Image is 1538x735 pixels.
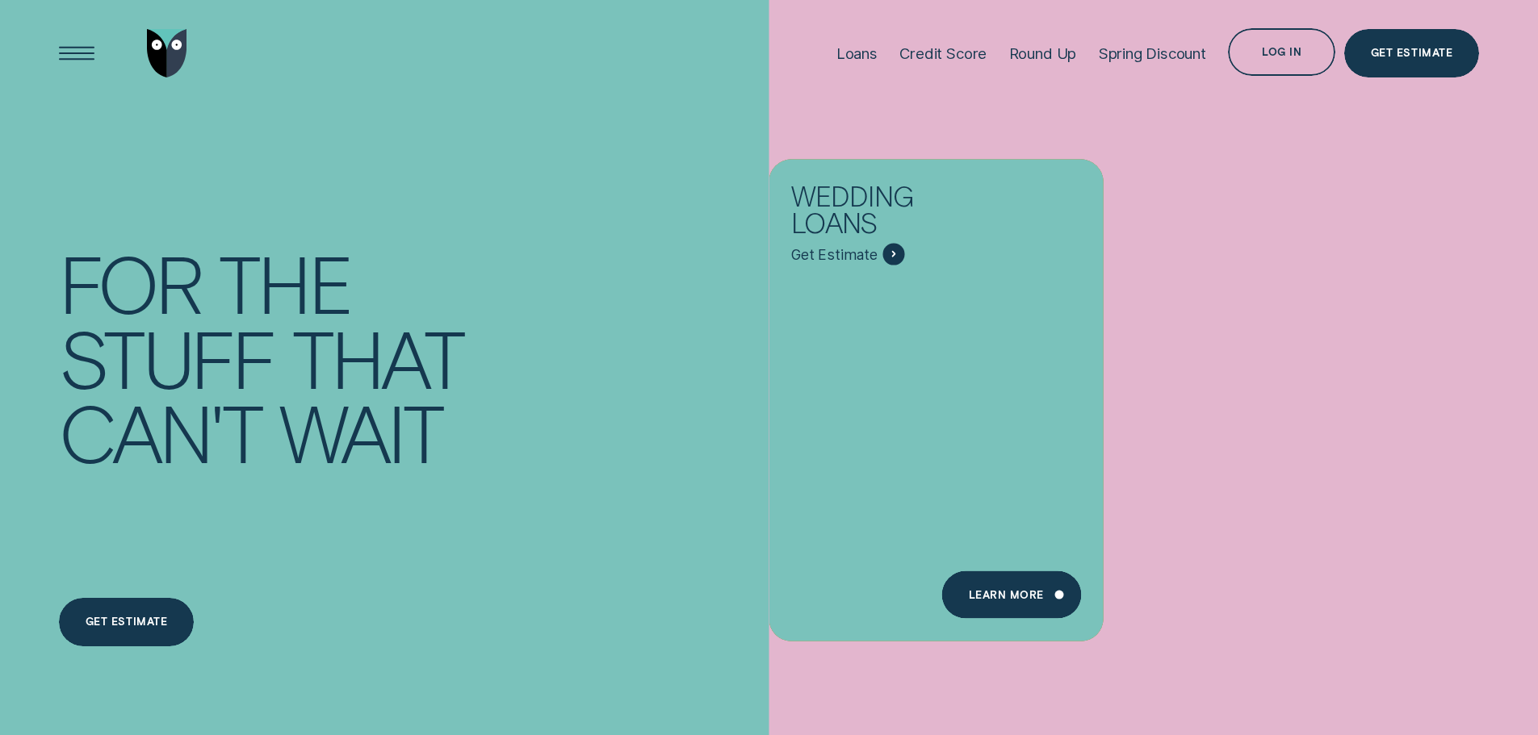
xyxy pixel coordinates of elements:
button: Log in [1228,28,1335,77]
div: Credit Score [899,44,987,63]
button: Open Menu [52,29,101,77]
div: Loans [836,44,878,63]
a: Get estimate [59,598,194,646]
a: Learn more [941,570,1081,619]
a: Wedding Loans - Learn more [769,160,1104,628]
div: Spring Discount [1099,44,1206,63]
div: Round Up [1009,44,1077,63]
a: Get Estimate [1344,29,1479,77]
div: Wedding Loans [791,182,1005,244]
img: Wisr [147,29,187,77]
h4: For the stuff that can't wait [59,245,471,469]
span: Get Estimate [791,245,878,263]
